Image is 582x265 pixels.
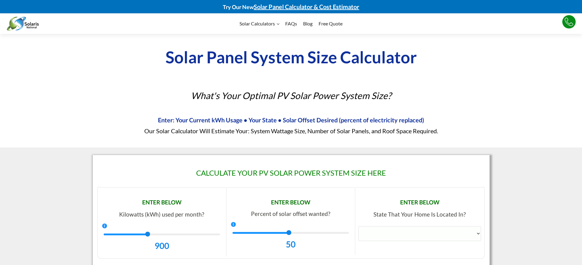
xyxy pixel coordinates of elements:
p: Percent of solar offset wanted? [229,211,352,217]
h2: What's Your Optimal PV Solar Power System Size? [170,90,412,101]
p: State That Your Home Is Located In? [358,211,481,218]
p: ENTER BELOW [101,199,223,205]
h2: Calculate Your PV Solar Power System Size Here [97,169,485,177]
h1: Solar Panel System Size Calculator [20,42,562,72]
div: 50 [232,237,349,251]
p: Kilowatts (kWh) used per month? [101,211,223,218]
span: Enter: Your Current kWh Usage • Your State • Solar Offset Desired (percent of electricity replaced) [158,114,424,125]
p: ENTER BELOW [358,199,481,205]
img: SolarisNational.com logo [6,14,39,34]
a: Free Quote [316,17,346,31]
a: FAQs [282,17,300,31]
a: click to call button [543,15,576,32]
h3: Our Solar Calculator Will Estimate Your: System Wattage Size, Number of Solar Panels, and Roof Sp... [77,113,505,136]
p: ENTER BELOW [229,199,352,205]
a: Check If Your Home Qualifies For Solar Here [254,1,359,12]
div: Try Our New [6,1,576,12]
a: Solar Calculators [236,17,282,31]
a: Blog [300,17,316,31]
div: 900 [104,239,220,252]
